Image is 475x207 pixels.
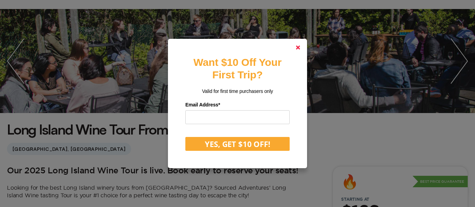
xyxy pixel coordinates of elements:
button: YES, GET $10 OFF! [185,137,290,151]
strong: Want $10 Off Your First Trip? [193,57,281,80]
label: Email Address [185,100,290,110]
span: Required [218,102,220,107]
a: Close [290,39,306,56]
span: Valid for first time purchasers only [202,88,273,94]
